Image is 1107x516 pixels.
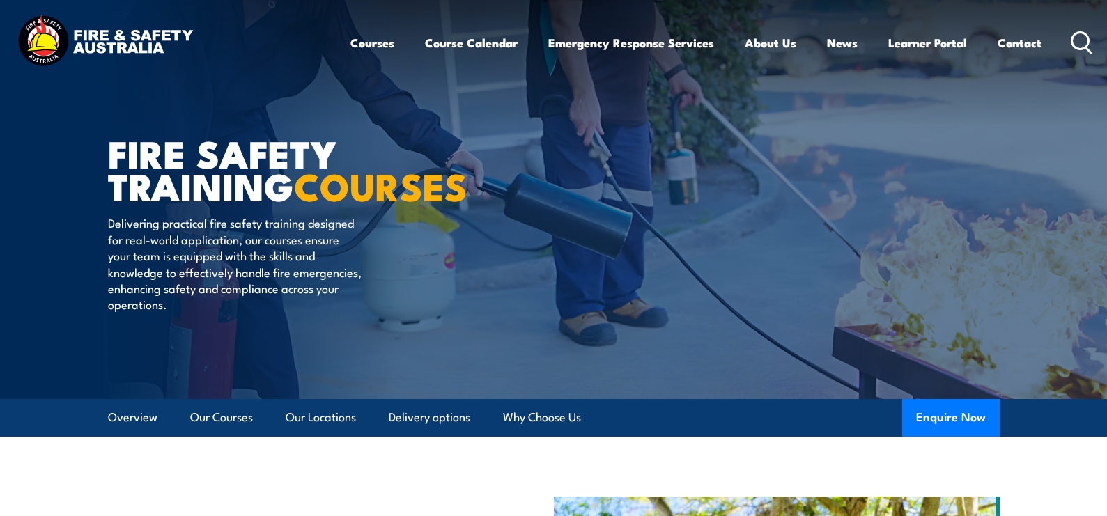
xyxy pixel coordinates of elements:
[827,24,858,61] a: News
[998,24,1042,61] a: Contact
[350,24,394,61] a: Courses
[425,24,518,61] a: Course Calendar
[108,214,362,312] p: Delivering practical fire safety training designed for real-world application, our courses ensure...
[548,24,714,61] a: Emergency Response Services
[286,399,356,436] a: Our Locations
[888,24,967,61] a: Learner Portal
[389,399,470,436] a: Delivery options
[190,399,253,436] a: Our Courses
[108,399,157,436] a: Overview
[108,136,452,201] h1: FIRE SAFETY TRAINING
[294,156,467,214] strong: COURSES
[902,399,1000,437] button: Enquire Now
[503,399,581,436] a: Why Choose Us
[745,24,796,61] a: About Us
